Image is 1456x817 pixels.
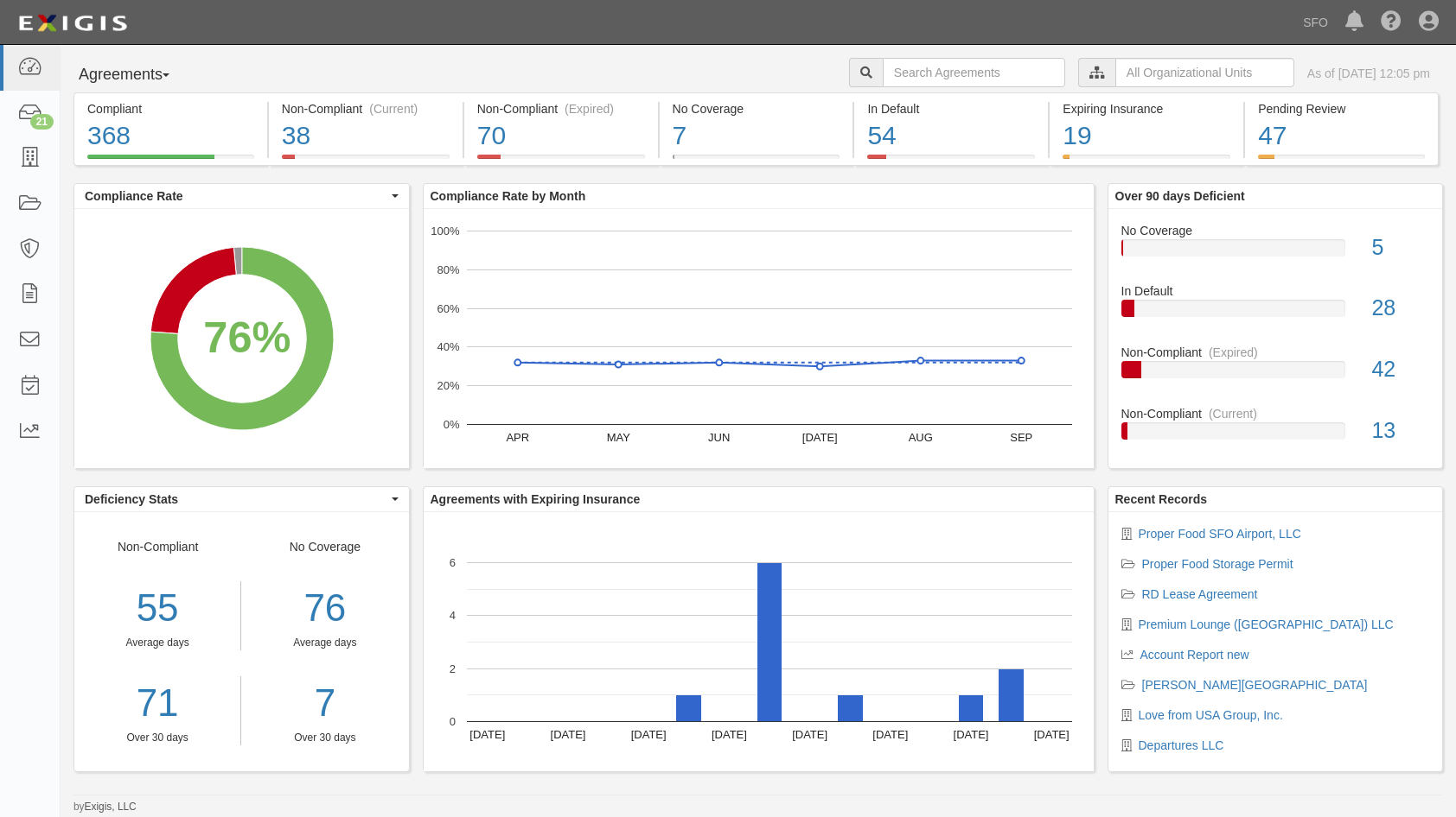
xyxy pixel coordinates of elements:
div: Non-Compliant [1108,344,1443,361]
text: 0% [443,418,459,431]
button: Agreements [73,58,203,92]
a: RD Lease Agreement [1142,587,1258,601]
div: 13 [1358,415,1442,446]
a: Premium Lounge ([GEOGRAPHIC_DATA]) LLC [1139,617,1394,631]
b: Over 90 days Deficient [1115,189,1245,203]
div: 7 [673,117,840,155]
text: JUN [708,431,730,444]
svg: A chart. [424,512,1094,771]
div: 54 [867,117,1035,155]
a: In Default28 [1121,282,1430,344]
text: [DATE] [801,431,837,444]
div: Over 30 days [74,731,240,745]
div: No Coverage [673,100,840,117]
div: As of [DATE] 12:05 pm [1307,65,1430,82]
input: All Organizational Units [1115,58,1294,87]
text: [DATE] [550,728,585,741]
i: Help Center - Complianz [1381,12,1402,33]
div: 28 [1358,293,1442,324]
div: In Default [1108,282,1443,300]
div: Pending Review [1258,100,1425,117]
span: Compliance Rate [85,187,387,205]
button: Deficiency Stats [74,487,409,511]
b: Recent Records [1115,492,1208,506]
div: No Coverage [1108,222,1443,239]
div: Compliant [87,100,254,117]
div: (Current) [369,100,418,117]
div: Non-Compliant (Expired) [477,100,645,117]
a: In Default54 [854,155,1048,168]
a: [PERSON_NAME][GEOGRAPHIC_DATA] [1142,678,1368,692]
text: APR [506,431,529,444]
div: Expiring Insurance [1063,100,1230,117]
text: [DATE] [469,728,505,741]
text: AUG [908,431,932,444]
text: MAY [606,431,630,444]
a: Pending Review47 [1245,155,1439,168]
a: SFO [1294,5,1337,40]
text: 60% [437,301,459,314]
div: Non-Compliant (Current) [282,100,450,117]
text: 4 [449,609,455,622]
div: 55 [74,581,240,636]
a: No Coverage7 [660,155,853,168]
svg: A chart. [74,209,409,468]
a: Proper Food SFO Airport, LLC [1139,527,1301,541]
b: Compliance Rate by Month [431,189,586,203]
div: (Current) [1209,405,1257,422]
text: [DATE] [630,728,666,741]
div: Average days [74,636,240,650]
div: 47 [1258,117,1425,155]
div: Average days [254,636,395,650]
div: 42 [1358,354,1442,385]
a: Exigis, LLC [85,801,137,813]
a: Non-Compliant(Expired)42 [1121,344,1430,405]
div: 38 [282,117,450,155]
div: 76% [203,307,291,369]
a: Non-Compliant(Current)13 [1121,405,1430,453]
div: (Expired) [565,100,614,117]
text: [DATE] [1033,728,1069,741]
div: 19 [1063,117,1230,155]
svg: A chart. [424,209,1094,468]
div: Non-Compliant [1108,405,1443,422]
div: (Expired) [1209,344,1258,361]
a: Non-Compliant(Current)38 [269,155,463,168]
text: SEP [1010,431,1032,444]
b: Agreements with Expiring Insurance [431,492,641,506]
text: 20% [437,379,459,392]
a: 7 [254,676,395,731]
text: 40% [437,340,459,353]
text: 6 [449,556,455,569]
text: 0 [449,715,455,728]
span: Deficiency Stats [85,491,387,508]
text: 80% [437,263,459,276]
a: Departures LLC [1139,738,1224,752]
a: Proper Food Storage Permit [1142,557,1293,571]
div: 5 [1358,232,1442,263]
button: Compliance Rate [74,184,409,208]
text: [DATE] [792,728,827,741]
a: 71 [74,676,240,731]
input: Search Agreements [883,58,1065,87]
text: [DATE] [872,728,908,741]
div: 76 [254,581,395,636]
a: No Coverage5 [1121,222,1430,283]
a: Compliant368 [73,155,267,168]
a: Expiring Insurance19 [1050,155,1243,168]
text: 100% [431,225,460,237]
div: 21 [30,114,54,130]
div: In Default [867,100,1035,117]
a: Account Report new [1140,648,1249,662]
a: Non-Compliant(Expired)70 [464,155,658,168]
div: 70 [477,117,645,155]
div: Over 30 days [254,731,395,745]
div: 368 [87,117,254,155]
small: by [73,800,137,814]
div: No Coverage [241,538,408,745]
